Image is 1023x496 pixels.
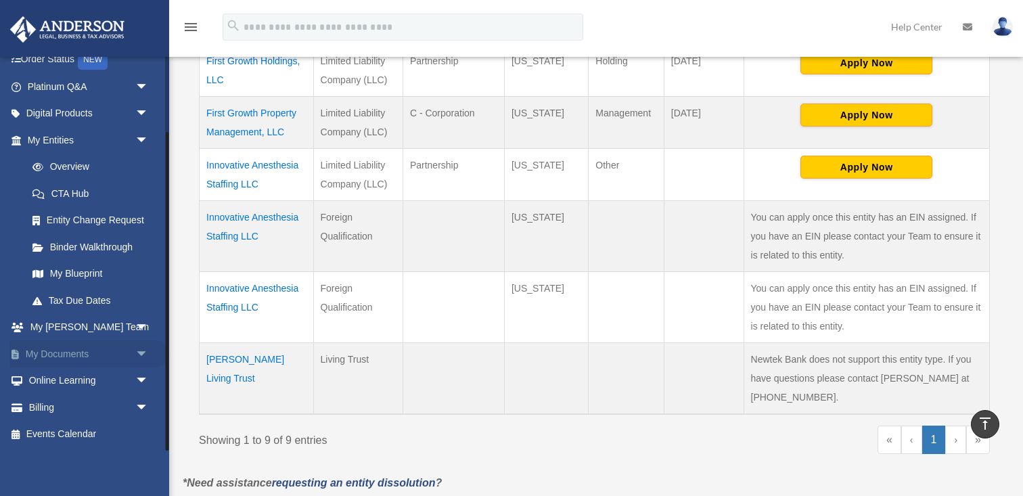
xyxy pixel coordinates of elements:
button: Apply Now [800,156,932,179]
a: Entity Change Request [19,207,162,234]
em: *Need assistance ? [183,477,442,489]
span: arrow_drop_down [135,314,162,342]
td: Foreign Qualification [313,272,403,343]
td: Partnership [403,45,504,97]
img: User Pic [993,17,1013,37]
td: Limited Liability Company (LLC) [313,45,403,97]
td: Holding [589,45,664,97]
i: vertical_align_top [977,415,993,432]
td: Limited Liability Company (LLC) [313,97,403,149]
img: Anderson Advisors Platinum Portal [6,16,129,43]
a: Tax Due Dates [19,287,162,314]
td: Innovative Anesthesia Staffing LLC [200,149,314,201]
td: Foreign Qualification [313,201,403,272]
td: Limited Liability Company (LLC) [313,149,403,201]
td: [DATE] [664,45,744,97]
a: Digital Productsarrow_drop_down [9,100,169,127]
td: Living Trust [313,343,403,415]
i: search [226,18,241,33]
td: You can apply once this entity has an EIN assigned. If you have an EIN please contact your Team t... [744,272,989,343]
td: Innovative Anesthesia Staffing LLC [200,201,314,272]
td: Newtek Bank does not support this entity type. If you have questions please contact [PERSON_NAME]... [744,343,989,415]
a: Billingarrow_drop_down [9,394,169,421]
td: [US_STATE] [504,272,588,343]
a: My Blueprint [19,261,162,288]
a: Order StatusNEW [9,46,169,74]
div: Showing 1 to 9 of 9 entries [199,426,585,450]
a: Binder Walkthrough [19,233,162,261]
td: [US_STATE] [504,149,588,201]
a: menu [183,24,199,35]
td: [PERSON_NAME] Living Trust [200,343,314,415]
a: Platinum Q&Aarrow_drop_down [9,73,169,100]
a: Online Learningarrow_drop_down [9,367,169,394]
td: [DATE] [664,97,744,149]
td: First Growth Property Management, LLC [200,97,314,149]
div: NEW [78,49,108,70]
td: You can apply once this entity has an EIN assigned. If you have an EIN please contact your Team t... [744,201,989,272]
a: vertical_align_top [971,410,999,438]
a: CTA Hub [19,180,162,207]
a: My [PERSON_NAME] Teamarrow_drop_down [9,314,169,341]
a: My Entitiesarrow_drop_down [9,127,162,154]
a: Overview [19,154,156,181]
a: First [878,426,901,454]
button: Apply Now [800,51,932,74]
span: arrow_drop_down [135,73,162,101]
span: arrow_drop_down [135,100,162,128]
td: [US_STATE] [504,45,588,97]
td: [US_STATE] [504,201,588,272]
a: requesting an entity dissolution [272,477,436,489]
td: Management [589,97,664,149]
td: C - Corporation [403,97,504,149]
a: My Documentsarrow_drop_down [9,340,169,367]
span: arrow_drop_down [135,340,162,368]
td: Innovative Anesthesia Staffing LLC [200,272,314,343]
td: Other [589,149,664,201]
a: Events Calendar [9,421,169,448]
button: Apply Now [800,104,932,127]
td: [US_STATE] [504,97,588,149]
td: First Growth Holdings, LLC [200,45,314,97]
td: Partnership [403,149,504,201]
span: arrow_drop_down [135,367,162,395]
span: arrow_drop_down [135,394,162,422]
i: menu [183,19,199,35]
span: arrow_drop_down [135,127,162,154]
